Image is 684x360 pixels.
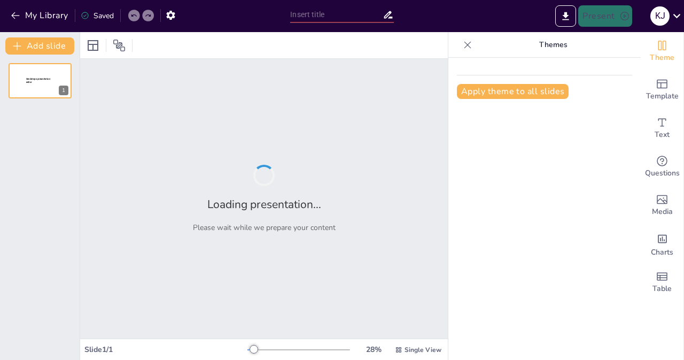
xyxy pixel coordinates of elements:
[641,186,683,225] div: Add images, graphics, shapes or video
[193,223,336,233] p: Please wait while we prepare your content
[650,6,670,26] div: K J
[655,129,670,141] span: Text
[457,84,569,99] button: Apply theme to all slides
[641,71,683,109] div: Add ready made slides
[113,39,126,52] span: Position
[361,344,386,355] div: 28 %
[641,109,683,148] div: Add text boxes
[555,5,576,27] button: Export to PowerPoint
[9,63,72,98] div: 1
[651,247,673,258] span: Charts
[646,90,679,102] span: Template
[641,32,683,71] div: Change the overall theme
[207,197,321,212] h2: Loading presentation...
[578,5,632,27] button: Present
[652,206,673,218] span: Media
[59,86,68,95] div: 1
[290,7,382,22] input: Insert title
[84,37,102,54] div: Layout
[641,148,683,186] div: Get real-time input from your audience
[641,263,683,302] div: Add a table
[8,7,73,24] button: My Library
[641,225,683,263] div: Add charts and graphs
[84,344,247,355] div: Slide 1 / 1
[81,11,114,21] div: Saved
[405,346,441,354] span: Single View
[476,32,630,58] p: Themes
[650,5,670,27] button: K J
[652,283,672,295] span: Table
[645,167,680,179] span: Questions
[5,37,74,55] button: Add slide
[26,78,50,83] span: Sendsteps presentation editor
[650,52,674,64] span: Theme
